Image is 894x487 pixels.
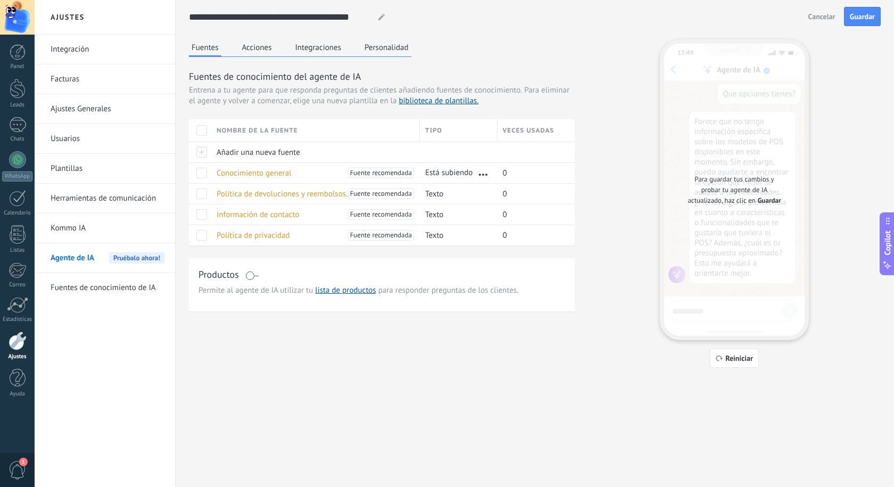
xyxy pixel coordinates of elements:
[2,136,33,143] div: Chats
[503,230,507,241] span: 0
[498,119,575,142] div: Veces usadas
[498,204,567,225] div: 0
[211,163,415,183] div: Conocimiento general
[35,184,175,213] li: Herramientas de comunicación
[211,184,415,204] div: Política de devoluciones y reembolsos.
[189,85,569,106] span: Para eliminar el agente y volver a comenzar, elige una nueva plantilla en la
[420,184,492,204] div: Texto
[2,282,33,288] div: Correo
[498,163,567,183] div: 0
[51,94,164,124] a: Ajustes Generales
[2,316,33,323] div: Estadísticas
[850,13,875,20] span: Guardar
[35,35,175,64] li: Integración
[2,391,33,398] div: Ayuda
[758,195,781,206] span: Guardar
[35,94,175,124] li: Ajustes Generales
[420,225,492,245] div: Texto
[51,243,94,273] span: Agente de IA
[425,168,473,178] span: Está subiendo
[293,39,344,55] button: Integraciones
[804,9,840,24] button: Cancelar
[362,39,411,55] button: Personalidad
[420,204,492,225] div: Texto
[399,96,478,106] a: biblioteca de plantillas.
[217,189,347,199] span: Política de devoluciones y reembolsos.
[808,13,835,20] span: Cancelar
[688,175,774,205] span: Para guardar tus cambios y probar tu agente de IA actualizado, haz clic en
[19,458,28,466] span: 1
[315,285,376,295] a: lista de productos
[35,273,175,302] li: Fuentes de conocimiento de IA
[2,63,33,70] div: Panel
[217,168,292,178] span: Conocimiento general
[2,171,32,181] div: WhatsApp
[425,189,443,199] span: Texto
[51,124,164,154] a: Usuarios
[198,285,565,296] span: Permite al agente de IA utilizar tu para responder preguntas de los clientes.
[350,230,412,241] span: Fuente recomendada
[2,247,33,254] div: Listas
[2,210,33,217] div: Calendario
[498,225,567,245] div: 0
[882,230,893,255] span: Copilot
[217,230,290,241] span: Política de privacidad
[189,70,575,83] h3: Fuentes de conocimiento del agente de IA
[2,102,33,109] div: Leads
[425,230,443,241] span: Texto
[109,252,164,263] span: Pruébalo ahora!
[503,189,507,199] span: 0
[35,243,175,273] li: Agente de IA
[2,353,33,360] div: Ajustes
[710,349,759,368] button: Reiniciar
[189,85,522,96] span: Entrena a tu agente para que responda preguntas de clientes añadiendo fuentes de conocimiento.
[503,210,507,220] span: 0
[51,64,164,94] a: Facturas
[498,184,567,204] div: 0
[51,154,164,184] a: Plantillas
[217,210,300,220] span: Información de contacto
[350,168,412,178] span: Fuente recomendada
[51,213,164,243] a: Kommo IA
[35,64,175,94] li: Facturas
[51,184,164,213] a: Herramientas de comunicación
[51,35,164,64] a: Integración
[217,147,300,158] span: Añadir una nueva fuente
[350,188,412,199] span: Fuente recomendada
[198,268,239,281] h3: Productos
[35,124,175,154] li: Usuarios
[189,39,221,57] button: Fuentes
[51,243,164,273] a: Agente de IA Pruébalo ahora!
[211,225,415,245] div: Política de privacidad
[239,39,275,55] button: Acciones
[425,210,443,220] span: Texto
[725,354,753,362] span: Reiniciar
[35,213,175,243] li: Kommo IA
[51,273,164,303] a: Fuentes de conocimiento de IA
[420,163,492,183] div: Está subiendo
[35,154,175,184] li: Plantillas
[211,119,419,142] div: Nombre de la fuente
[844,7,881,26] button: Guardar
[420,119,497,142] div: Tipo
[503,168,507,178] span: 0
[211,204,415,225] div: Información de contacto
[350,209,412,220] span: Fuente recomendada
